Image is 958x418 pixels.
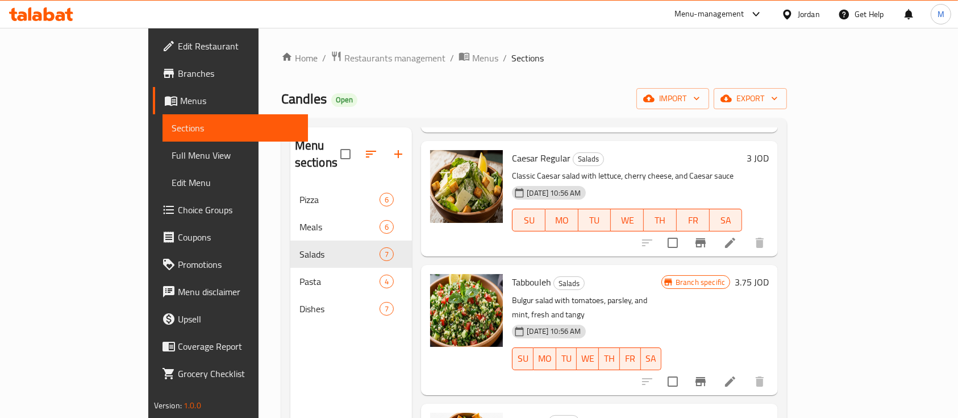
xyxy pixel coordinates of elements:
span: Salads [573,152,603,165]
a: Sections [163,114,309,142]
nav: Menu sections [290,181,413,327]
li: / [450,51,454,65]
span: Coupons [178,230,299,244]
button: delete [746,229,773,256]
div: items [380,302,394,316]
div: Meals6 [290,213,413,241]
button: SU [512,209,545,231]
span: Edit Menu [172,176,299,189]
div: items [380,275,394,288]
button: TU [556,347,577,370]
span: Restaurants management [344,51,445,65]
a: Choice Groups [153,196,309,224]
span: Sections [172,121,299,135]
span: 7 [380,304,393,314]
h6: 3.75 JOD [735,274,769,290]
span: [DATE] 10:56 AM [522,188,585,198]
span: Sort sections [357,140,385,168]
span: Coverage Report [178,340,299,353]
span: Salads [299,247,380,261]
span: Select to update [661,231,685,255]
span: export [723,92,778,106]
button: delete [746,368,773,395]
div: Salads7 [290,241,413,268]
button: Branch-specific-item [687,368,714,395]
span: import [645,92,700,106]
div: items [380,247,394,261]
span: FR [624,350,636,367]
a: Menus [459,51,498,65]
li: / [322,51,326,65]
span: M [938,8,944,20]
span: Edit Restaurant [178,39,299,53]
div: Open [331,93,357,107]
a: Menus [153,87,309,114]
div: items [380,193,394,206]
div: Jordan [798,8,820,20]
a: Coupons [153,224,309,251]
h2: Menu sections [295,137,341,171]
img: Tabbouleh [430,274,503,347]
span: Select all sections [334,142,357,166]
span: Meals [299,220,380,234]
span: Branches [178,67,299,80]
span: MO [550,212,574,229]
button: FR [620,347,641,370]
a: Promotions [153,251,309,278]
h6: 3 JOD [747,150,769,166]
span: Pasta [299,275,380,288]
span: Full Menu View [172,148,299,162]
button: Add section [385,140,412,168]
span: Branch specific [671,277,730,288]
div: Menu-management [674,7,744,21]
a: Restaurants management [331,51,445,65]
span: MO [538,350,552,367]
span: [DATE] 10:56 AM [522,326,585,337]
p: Classic Caesar salad with lettuce, cherry cheese, and Caesar sauce [512,169,742,183]
span: 7 [380,249,393,260]
span: Sections [511,51,544,65]
span: Salads [554,277,584,290]
span: TU [583,212,607,229]
span: TU [561,350,573,367]
span: Choice Groups [178,203,299,217]
span: Pizza [299,193,380,206]
div: Pizza6 [290,186,413,213]
button: WE [611,209,644,231]
li: / [503,51,507,65]
button: SA [641,347,662,370]
span: Menus [472,51,498,65]
button: MO [545,209,578,231]
span: Upsell [178,312,299,326]
span: Menus [180,94,299,107]
span: 6 [380,222,393,233]
span: TH [648,212,672,229]
p: Bulgur salad with tomatoes, parsley, and mint, fresh and tangy [512,293,661,322]
a: Coverage Report [153,333,309,360]
div: Dishes [299,302,380,316]
button: SA [710,209,743,231]
span: 1.0.0 [184,398,201,413]
a: Edit menu item [723,375,737,388]
span: Select to update [661,370,685,394]
span: Grocery Checklist [178,367,299,380]
button: FR [677,209,710,231]
span: Caesar Regular [512,150,570,167]
a: Branches [153,60,309,87]
button: Branch-specific-item [687,229,714,256]
a: Upsell [153,305,309,333]
nav: breadcrumb [281,51,788,65]
div: Pasta4 [290,268,413,295]
div: Salads [573,152,604,166]
a: Full Menu View [163,142,309,169]
span: 4 [380,276,393,287]
button: MO [534,347,556,370]
span: 6 [380,194,393,205]
span: TH [603,350,615,367]
span: Version: [154,398,182,413]
a: Menu disclaimer [153,278,309,305]
button: WE [577,347,599,370]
